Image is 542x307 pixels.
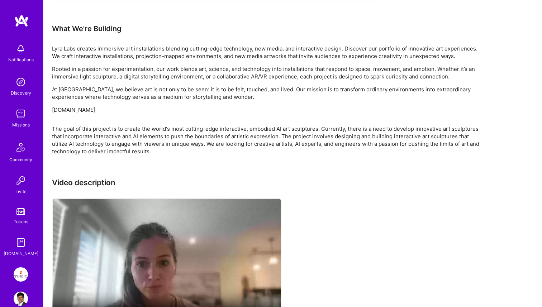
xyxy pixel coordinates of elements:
h3: Video description [52,178,482,187]
a: User Avatar [12,292,30,306]
div: Notifications [8,56,34,63]
img: Community [12,139,29,156]
div: [DOMAIN_NAME] [4,250,38,257]
p: At [GEOGRAPHIC_DATA], we believe art is not only to be seen: it is to be felt, touched, and lived... [52,86,482,101]
div: Community [9,156,32,163]
div: What We're Building [52,24,482,33]
div: Missions [12,121,30,129]
img: tokens [16,208,25,215]
a: Syndio: Transformation Engine Modernization [12,267,30,282]
img: Invite [14,173,28,188]
img: discovery [14,75,28,89]
div: Tokens [14,218,28,225]
div: Invite [15,188,27,195]
img: teamwork [14,107,28,121]
img: Syndio: Transformation Engine Modernization [14,267,28,282]
p: Lyra Labs creates immersive art installations blending cutting-edge technology, new media, and in... [52,45,482,60]
img: bell [14,42,28,56]
img: guide book [14,235,28,250]
div: Discovery [11,89,31,97]
img: User Avatar [14,292,28,306]
p: Rooted in a passion for experimentation, our work blends art, science, and technology into instal... [52,65,482,80]
p: [DOMAIN_NAME] [52,106,482,114]
img: logo [14,14,29,27]
div: The goal of this project is to create the world's most cutting-edge interactive, embodied AI art ... [52,125,482,155]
